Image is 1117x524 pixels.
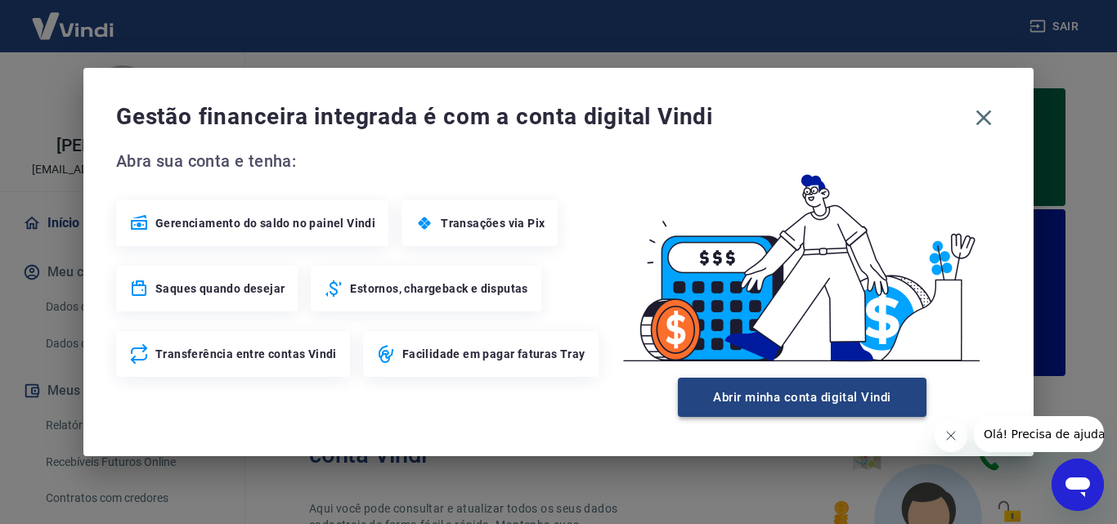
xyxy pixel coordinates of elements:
[155,215,375,231] span: Gerenciamento do saldo no painel Vindi
[10,11,137,25] span: Olá! Precisa de ajuda?
[116,101,967,133] span: Gestão financeira integrada é com a conta digital Vindi
[116,148,603,174] span: Abra sua conta e tenha:
[935,419,967,452] iframe: Fechar mensagem
[402,346,585,362] span: Facilidade em pagar faturas Tray
[678,378,926,417] button: Abrir minha conta digital Vindi
[155,346,337,362] span: Transferência entre contas Vindi
[350,280,527,297] span: Estornos, chargeback e disputas
[155,280,285,297] span: Saques quando desejar
[974,416,1104,452] iframe: Mensagem da empresa
[441,215,545,231] span: Transações via Pix
[1052,459,1104,511] iframe: Botão para abrir a janela de mensagens
[603,148,1001,371] img: Good Billing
